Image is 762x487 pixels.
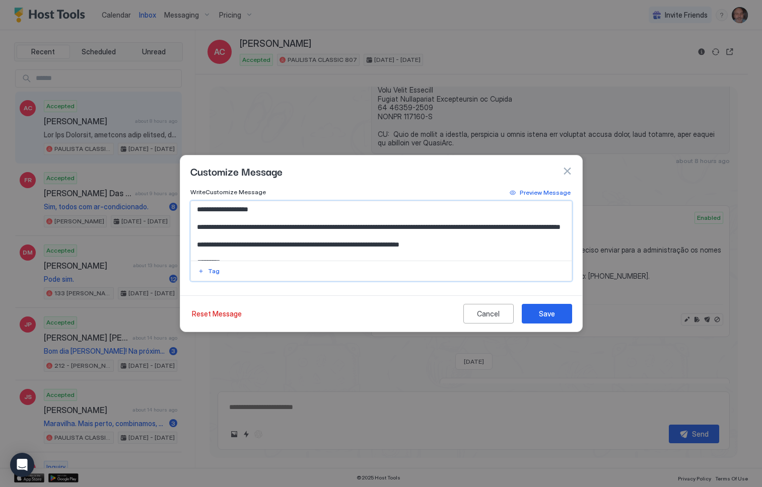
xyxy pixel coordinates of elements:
span: Customize Message [190,164,283,179]
div: Tag [208,267,220,276]
div: Preview Message [520,188,571,197]
textarea: Input Field [191,201,572,261]
span: Write Customize Message [190,188,266,196]
div: Cancel [477,308,500,319]
button: Preview Message [508,187,572,199]
button: Tag [196,265,221,277]
button: Cancel [463,304,514,323]
div: Open Intercom Messenger [10,453,34,477]
button: Reset Message [190,304,243,323]
div: Reset Message [192,308,242,319]
button: Save [522,304,572,323]
div: Save [539,308,555,319]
